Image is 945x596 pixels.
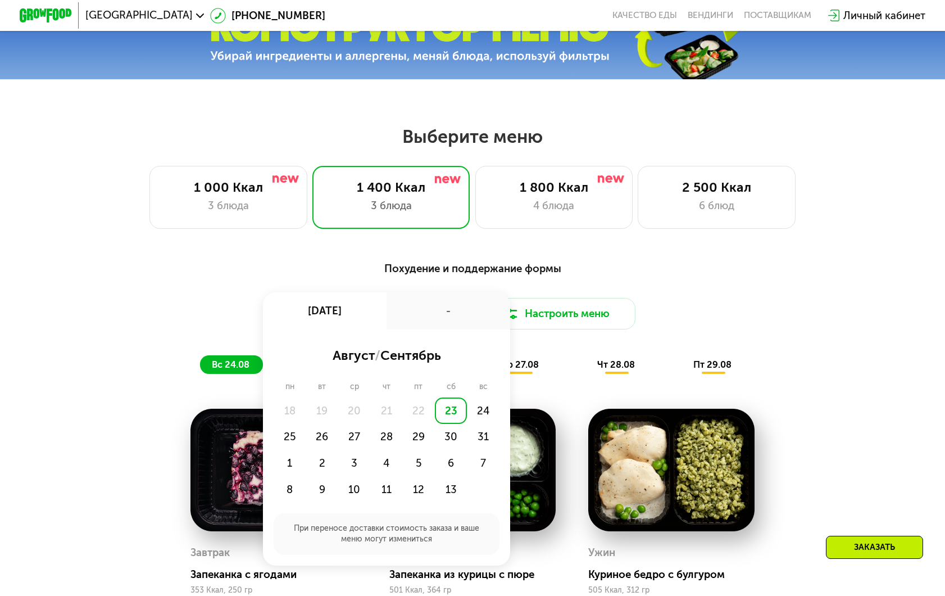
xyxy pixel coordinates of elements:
div: пт [402,382,434,392]
h2: Выберите меню [42,125,903,148]
div: чт [371,382,402,392]
div: 6 блюд [652,198,782,214]
div: 5 [403,450,435,477]
span: [GEOGRAPHIC_DATA] [85,10,193,21]
div: 3 [338,450,370,477]
div: 1 800 Ккал [489,179,619,195]
div: 4 блюда [489,198,619,214]
div: 10 [338,476,370,503]
span: ср 27.08 [501,359,539,370]
div: Запеканка с ягодами [190,568,367,581]
div: 9 [306,476,338,503]
div: 2 500 Ккал [652,179,782,195]
button: Настроить меню [478,298,635,329]
div: сб [434,382,467,392]
div: 22 [403,398,435,424]
div: Запеканка из курицы с пюре [389,568,566,581]
span: / [375,347,380,363]
div: 12 [403,476,435,503]
div: 31 [467,424,499,450]
div: Завтрак [190,543,230,562]
div: 29 [403,424,435,450]
div: 4 [370,450,402,477]
div: 13 [435,476,467,503]
span: вс 24.08 [212,359,249,370]
div: 2 [306,450,338,477]
a: Качество еды [612,10,677,21]
span: пт 29.08 [693,359,732,370]
div: 7 [467,450,499,477]
div: 8 [274,476,306,503]
div: 1 400 Ккал [326,179,456,195]
div: 353 Ккал, 250 гр [190,586,357,595]
div: 19 [306,398,338,424]
div: При переносе доставки стоимость заказа и ваше меню могут измениться [274,513,499,556]
div: 1 [274,450,306,477]
div: 18 [274,398,306,424]
div: 3 блюда [163,198,294,214]
div: 26 [306,424,338,450]
div: 6 [435,450,467,477]
div: 505 Ккал, 312 гр [588,586,755,595]
div: поставщикам [744,10,811,21]
div: Куриное бедро с булгуром [588,568,765,581]
div: 28 [370,424,402,450]
a: Вендинги [688,10,733,21]
div: 501 Ккал, 364 гр [389,586,556,595]
span: август [333,347,375,363]
div: Похудение и поддержание формы [84,260,861,277]
div: 25 [274,424,306,450]
div: 23 [435,398,467,424]
div: [DATE] [263,292,387,329]
div: - [387,292,510,329]
a: [PHONE_NUMBER] [210,8,325,24]
div: 30 [435,424,467,450]
div: 20 [338,398,370,424]
div: Личный кабинет [843,8,925,24]
div: 11 [370,476,402,503]
div: 21 [370,398,402,424]
div: 24 [467,398,499,424]
div: 3 блюда [326,198,456,214]
div: Ужин [588,543,615,562]
div: вс [467,382,499,392]
div: ср [338,382,371,392]
div: вт [306,382,338,392]
div: 1 000 Ккал [163,179,294,195]
div: пн [274,382,306,392]
span: чт 28.08 [597,359,635,370]
div: Заказать [826,536,923,559]
div: 27 [338,424,370,450]
span: сентябрь [380,347,441,363]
